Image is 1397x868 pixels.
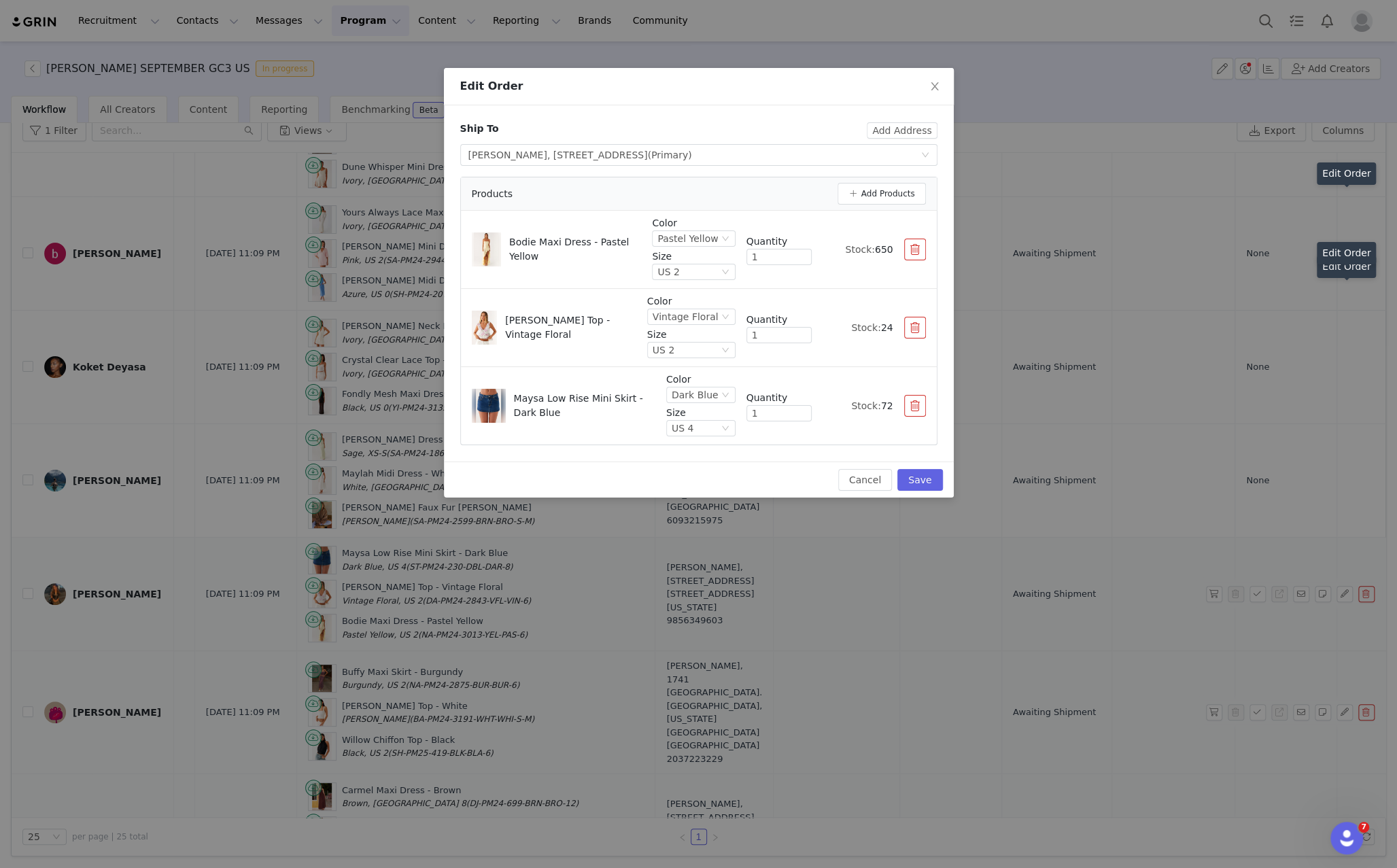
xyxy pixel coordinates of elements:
[1330,822,1363,854] iframe: Intercom live chat
[721,268,729,277] i: icon: down
[1317,162,1376,185] div: Edit Order
[921,151,929,160] i: icon: down
[653,309,719,324] div: Vintage Floral
[916,68,954,106] button: Close
[652,216,735,230] p: Color
[460,80,523,92] span: Edit Order
[721,424,729,434] i: icon: down
[474,232,498,266] img: Product Image
[838,183,926,205] button: Add Products
[472,311,496,345] img: Product Image
[476,389,500,423] img: Product Image
[657,231,718,246] div: Pastel Yellow
[721,235,729,244] i: icon: down
[472,385,506,428] img: Image Background Blur
[472,187,513,201] span: Products
[648,150,692,160] span: (Primary)
[867,122,937,139] button: Add Address
[672,387,719,402] div: Dark Blue
[666,372,736,387] p: Color
[838,469,892,491] button: Cancel
[647,294,736,309] p: Color
[468,145,692,165] div: [PERSON_NAME], [STREET_ADDRESS]
[509,235,641,264] p: Bodie Maxi Dress - Pastel Yellow
[823,399,893,413] div: Stock:
[666,406,736,420] p: Size
[721,313,729,322] i: icon: down
[653,343,675,358] div: US 2
[721,391,729,400] i: icon: down
[746,235,812,249] div: Quantity
[897,469,942,491] button: Save
[746,313,812,327] div: Quantity
[881,400,893,411] span: 72
[514,392,653,420] p: Maysa Low Rise Mini Skirt - Dark Blue
[721,346,729,355] i: icon: down
[823,243,893,257] div: Stock:
[657,264,680,279] div: US 2
[460,122,499,136] div: Ship To
[875,244,893,255] span: 650
[1317,242,1376,264] div: Edit Order
[929,81,940,92] i: icon: close
[746,391,812,405] div: Quantity
[505,313,636,342] p: [PERSON_NAME] Top - Vintage Floral
[823,321,893,335] div: Stock:
[647,328,736,342] p: Size
[1358,822,1369,833] span: 7
[672,421,694,436] div: US 4
[652,249,735,264] p: Size
[472,228,501,271] img: Image Background Blur
[881,322,893,333] span: 24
